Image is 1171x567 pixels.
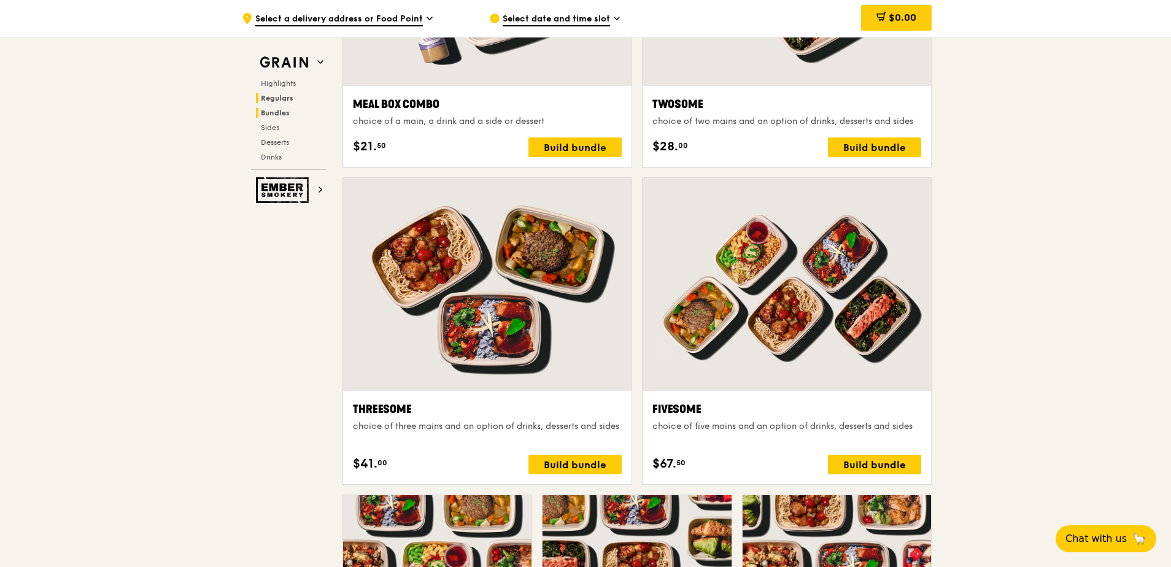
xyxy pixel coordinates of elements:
div: Build bundle [528,137,622,157]
span: $67. [652,455,676,473]
span: $0.00 [889,12,916,23]
span: 50 [377,141,386,150]
span: Drinks [261,153,282,161]
span: $41. [353,455,377,473]
div: Fivesome [652,401,921,418]
span: Sides [261,123,279,132]
span: Desserts [261,138,289,147]
div: choice of two mains and an option of drinks, desserts and sides [652,115,921,128]
div: Build bundle [828,455,921,474]
span: 00 [377,458,387,468]
img: Ember Smokery web logo [256,177,312,203]
div: choice of a main, a drink and a side or dessert [353,115,622,128]
div: Build bundle [828,137,921,157]
span: Select a delivery address or Food Point [255,13,423,26]
span: $21. [353,137,377,156]
span: Bundles [261,109,290,117]
span: Highlights [261,79,296,88]
img: Grain web logo [256,52,312,74]
div: Build bundle [528,455,622,474]
span: $28. [652,137,678,156]
button: Chat with us🦙 [1056,525,1156,552]
span: Chat with us [1065,531,1127,546]
div: Twosome [652,96,921,113]
span: Select date and time slot [503,13,610,26]
span: 50 [676,458,686,468]
div: Meal Box Combo [353,96,622,113]
div: choice of five mains and an option of drinks, desserts and sides [652,420,921,433]
span: 00 [678,141,688,150]
div: choice of three mains and an option of drinks, desserts and sides [353,420,622,433]
span: 🦙 [1132,531,1146,546]
span: Regulars [261,94,293,102]
div: Threesome [353,401,622,418]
